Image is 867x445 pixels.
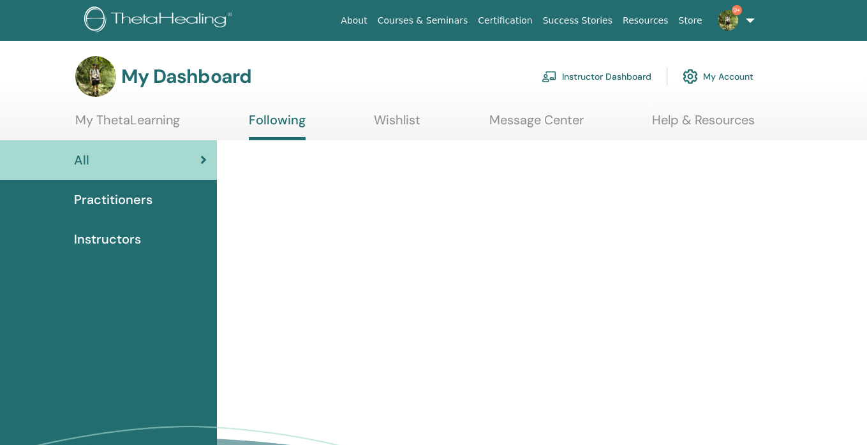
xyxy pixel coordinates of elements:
img: default.jpg [75,56,116,97]
a: My Account [683,62,753,91]
a: Courses & Seminars [373,9,473,33]
img: logo.png [84,6,237,35]
a: Instructor Dashboard [542,62,651,91]
h3: My Dashboard [121,65,251,88]
a: Resources [618,9,674,33]
img: default.jpg [718,10,738,31]
a: Following [249,112,306,140]
a: My ThetaLearning [75,112,180,137]
span: All [74,150,89,170]
img: chalkboard-teacher.svg [542,71,557,82]
span: 9+ [732,5,742,15]
a: About [336,9,372,33]
a: Certification [473,9,537,33]
img: cog.svg [683,66,698,87]
a: Message Center [489,112,584,137]
a: Wishlist [374,112,420,137]
a: Help & Resources [652,112,755,137]
span: Practitioners [74,190,152,209]
span: Instructors [74,230,141,249]
a: Success Stories [538,9,618,33]
a: Store [674,9,708,33]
